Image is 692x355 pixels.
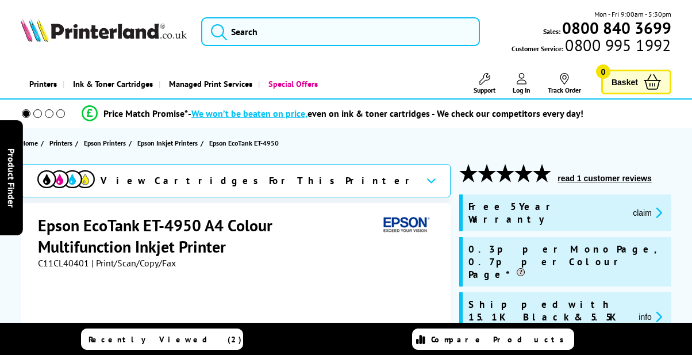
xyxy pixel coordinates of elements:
span: Printers [49,137,72,149]
span: Log In [513,86,530,94]
span: 0 [596,64,610,79]
a: Basket 0 [601,70,671,94]
span: Epson EcoTank ET-4950 [209,137,279,149]
button: read 1 customer reviews [554,173,655,184]
h1: Epson EcoTank ET-4950 A4 Colour Multifunction Inkjet Printer [38,215,379,257]
span: Price Match Promise* [103,108,188,119]
a: Log In [513,73,530,94]
span: Free 5 Year Warranty [468,200,624,226]
a: Epson EcoTank ET-4950 [209,137,282,149]
span: Epson Inkjet Printers [137,137,198,149]
span: Shipped with 15.1K Black & 5.5K CMY Inks* [468,298,629,336]
a: Printers [49,137,75,149]
span: Support [474,86,495,94]
span: Basket [612,74,638,90]
b: 0800 840 3699 [562,17,671,39]
img: View Cartridges [37,170,95,188]
span: Compare Products [431,334,570,345]
li: modal_Promise [6,104,659,124]
span: Sales: [543,26,560,37]
a: Track Order [548,73,581,94]
div: - even on ink & toner cartridges - We check our competitors every day! [188,108,583,119]
a: Recently Viewed (2) [81,329,243,350]
span: We won’t be beaten on price, [191,108,307,119]
span: Epson Printers [84,137,126,149]
span: Product Finder [6,148,17,207]
span: Home [21,137,38,149]
span: 0.3p per Mono Page, 0.7p per Colour Page* [468,243,666,281]
a: Home [21,137,41,149]
a: Epson Inkjet Printers [137,137,201,149]
span: View Cartridges For This Printer [101,174,417,187]
span: 0800 995 1992 [563,40,671,51]
input: Search [201,17,480,46]
span: Mon - Fri 9:00am - 5:30pm [594,9,671,20]
a: Ink & Toner Cartridges [63,69,159,98]
a: Printers [21,69,63,98]
a: Special Offers [258,69,324,98]
a: 0800 840 3699 [560,22,671,33]
a: Managed Print Services [159,69,258,98]
a: Epson Printers [84,137,129,149]
button: promo-description [635,310,666,323]
a: Printerland Logo [21,18,186,44]
span: C11CL40401 [38,257,89,269]
span: | Print/Scan/Copy/Fax [91,257,176,269]
img: Printerland Logo [21,18,186,42]
span: Customer Service: [512,40,671,54]
span: Recently Viewed (2) [89,334,242,345]
img: Epson [379,215,432,236]
a: Support [474,73,495,94]
button: promo-description [629,206,666,219]
a: Compare Products [412,329,574,350]
span: Ink & Toner Cartridges [73,69,153,98]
